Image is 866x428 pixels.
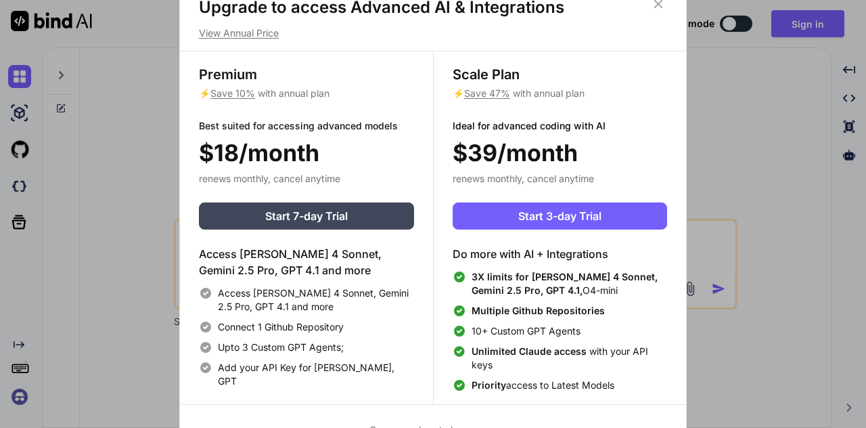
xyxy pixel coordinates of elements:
span: Connect 1 Github Repository [218,320,344,334]
span: 10+ Custom GPT Agents [472,324,580,338]
p: View Annual Price [199,26,667,40]
p: ⚡ with annual plan [453,87,667,100]
span: Save 47% [464,87,510,99]
span: 3X limits for [PERSON_NAME] 4 Sonnet, Gemini 2.5 Pro, GPT 4.1, [472,271,658,296]
span: Add your API Key for [PERSON_NAME], GPT [218,361,414,388]
h4: Do more with AI + Integrations [453,246,667,262]
span: Start 7-day Trial [265,208,348,224]
span: with your API keys [472,345,667,372]
p: Ideal for advanced coding with AI [453,119,667,133]
span: renews monthly, cancel anytime [199,173,340,184]
span: renews monthly, cancel anytime [453,173,594,184]
span: Upto 3 Custom GPT Agents; [218,341,344,354]
span: Save 10% [210,87,255,99]
span: Unlimited Claude access [472,345,589,357]
h4: Access [PERSON_NAME] 4 Sonnet, Gemini 2.5 Pro, GPT 4.1 and more [199,246,414,278]
button: Start 7-day Trial [199,202,414,230]
h3: Scale Plan [453,65,667,84]
span: Priority [472,379,506,391]
span: Start 3-day Trial [518,208,601,224]
span: Access [PERSON_NAME] 4 Sonnet, Gemini 2.5 Pro, GPT 4.1 and more [218,286,414,314]
button: Start 3-day Trial [453,202,667,230]
span: access to Latest Models [472,379,614,392]
p: ⚡ with annual plan [199,87,414,100]
span: $18/month [199,135,319,170]
span: Multiple Github Repositories [472,305,605,316]
h3: Premium [199,65,414,84]
span: $39/month [453,135,578,170]
p: Best suited for accessing advanced models [199,119,414,133]
span: O4-mini [472,270,667,297]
